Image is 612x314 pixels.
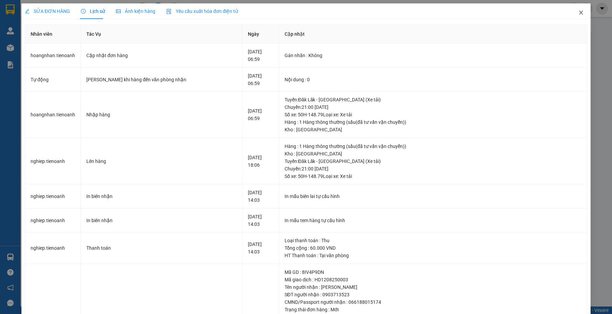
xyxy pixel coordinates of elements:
th: Nhân viên [25,25,81,44]
div: In mẫu tem hàng tự cấu hình [285,217,581,224]
img: icon [166,9,172,14]
div: Nhập hàng [86,111,237,118]
span: close [578,10,584,15]
div: Tổng cộng : 60.000 VND [285,244,581,252]
span: Ảnh kiện hàng [116,9,155,14]
div: SĐT người nhận : 0903713523 [285,291,581,298]
div: Tuyến : Đăk Lăk - [GEOGRAPHIC_DATA] (Xe tải) Chuyến: 21:00 [DATE] Số xe: 50H-148.79 Loại xe: Xe tải [285,96,581,118]
td: hoangnhan.tienoanh [25,92,81,138]
div: Hàng : 1 Hàng thông thường (sầu(đã tư vấn vận chuyển)) [285,118,581,126]
button: Close [572,3,591,22]
div: Kho : [GEOGRAPHIC_DATA] [285,150,581,158]
th: Ngày [242,25,279,44]
div: Loại thanh toán : Thu [285,237,581,244]
div: In biên nhận [86,217,237,224]
div: Hàng : 1 Hàng thông thường (sầu(đã tư vấn vận chuyển)) [285,143,581,150]
div: [DATE] 14:03 [248,213,273,228]
div: Cập nhật đơn hàng [86,52,237,59]
div: [DATE] 18:06 [248,154,273,169]
div: Gán nhãn : Không [285,52,581,59]
div: HT Thanh toán : Tại văn phòng [285,252,581,259]
div: Thanh toán [86,244,237,252]
div: In mẫu biên lai tự cấu hình [285,193,581,200]
div: Mã giao dịch : HD1208250003 [285,276,581,283]
div: Nội dung : 0 [285,76,581,83]
div: In biên nhận [86,193,237,200]
div: Tuyến : Đăk Lăk - [GEOGRAPHIC_DATA] (Xe tải) Chuyến: 21:00 [DATE] Số xe: 50H-148.79 Loại xe: Xe tải [285,158,581,180]
span: clock-circle [81,9,86,14]
td: hoangnhan.tienoanh [25,44,81,68]
span: edit [25,9,30,14]
div: [DATE] 14:03 [248,189,273,204]
span: Lịch sử [81,9,105,14]
span: picture [116,9,121,14]
span: SỬA ĐƠN HÀNG [25,9,70,14]
div: [DATE] 06:59 [248,48,273,63]
div: Tên người nhận : [PERSON_NAME] [285,283,581,291]
div: [DATE] 06:59 [248,107,273,122]
td: Tự động [25,68,81,92]
div: Mã GD : 8IV4P9DN [285,268,581,276]
td: nghiep.tienoanh [25,232,81,264]
div: [DATE] 06:59 [248,72,273,87]
th: Tác Vụ [81,25,242,44]
td: nghiep.tienoanh [25,184,81,209]
div: [PERSON_NAME] khi hàng đến văn phòng nhận [86,76,237,83]
div: CMND/Passport người nhận : 066188015174 [285,298,581,306]
span: Yêu cầu xuất hóa đơn điện tử [166,9,238,14]
td: nghiep.tienoanh [25,138,81,185]
div: Trạng thái đơn hàng : Mới [285,306,581,313]
div: Kho : [GEOGRAPHIC_DATA] [285,126,581,133]
th: Cập nhật [279,25,587,44]
div: [DATE] 14:03 [248,241,273,255]
td: nghiep.tienoanh [25,209,81,233]
div: Lên hàng [86,158,237,165]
